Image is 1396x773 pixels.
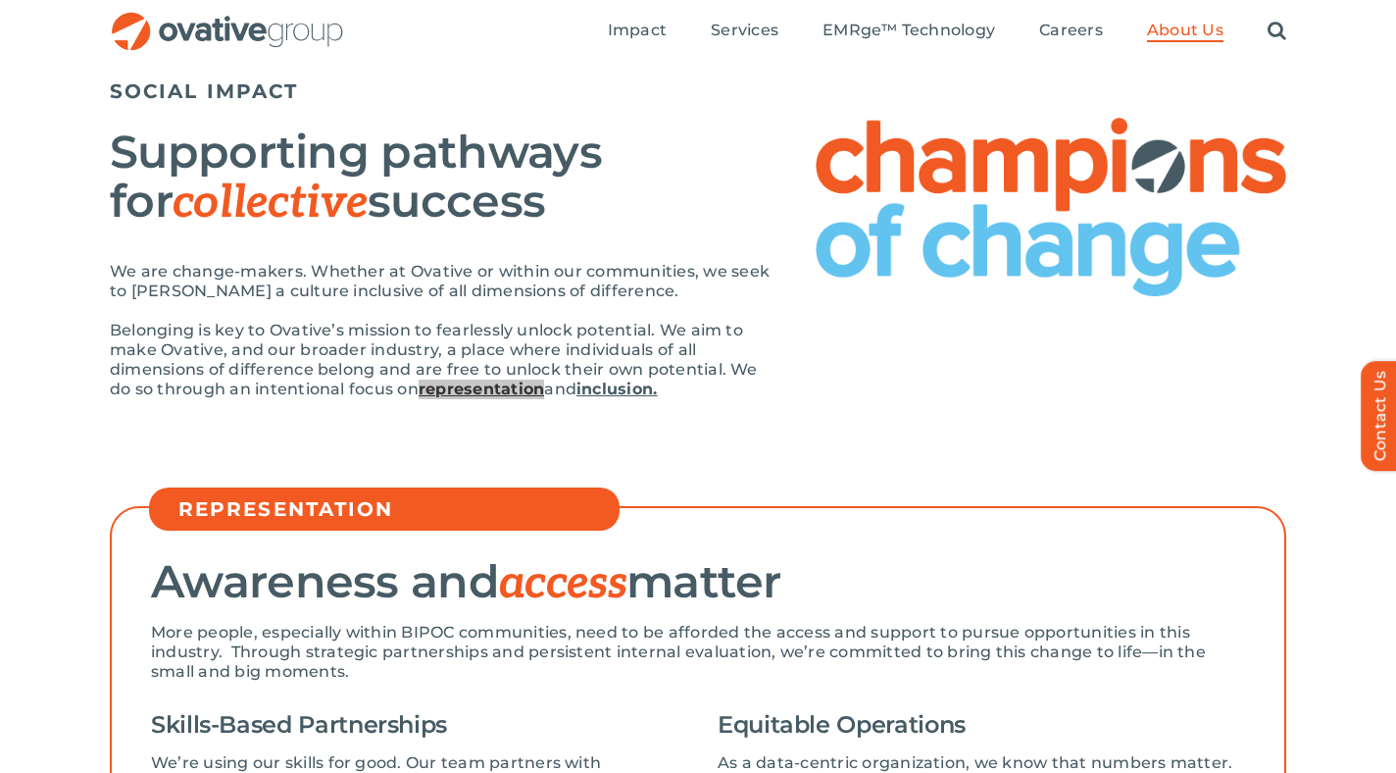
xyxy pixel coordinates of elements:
[499,556,626,611] span: access
[173,176,368,231] span: collective
[110,128,776,228] h2: Supporting pathways for success
[1147,21,1223,40] span: About Us
[178,497,610,521] h5: REPRESENTATION
[711,21,778,40] span: Services
[823,21,995,42] a: EMRge™ Technology
[110,262,776,301] p: We are change-makers. Whether at Ovative or within our communities, we seek to [PERSON_NAME] a cu...
[419,380,544,398] a: representation
[1268,21,1286,42] a: Search
[151,711,688,739] h4: Skills-Based Partnerships
[110,321,776,399] p: Belonging is key to Ovative’s mission to fearlessly unlock potential. We aim to make Ovative, and...
[151,623,1245,682] p: More people, especially within BIPOC communities, need to be afforded the access and support to p...
[816,118,1286,296] img: Social Impact – Champions of Change Logo
[608,21,667,42] a: Impact
[544,380,576,398] span: and
[1039,21,1103,42] a: Careers
[823,21,995,40] span: EMRge™ Technology
[608,21,667,40] span: Impact
[1147,21,1223,42] a: About Us
[576,380,657,398] a: inclusion.
[711,21,778,42] a: Services
[1039,21,1103,40] span: Careers
[151,557,1245,608] h2: Awareness and matter
[110,10,345,28] a: OG_Full_horizontal_RGB
[718,711,1245,739] h4: Equitable Operations
[110,79,1286,103] h5: SOCIAL IMPACT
